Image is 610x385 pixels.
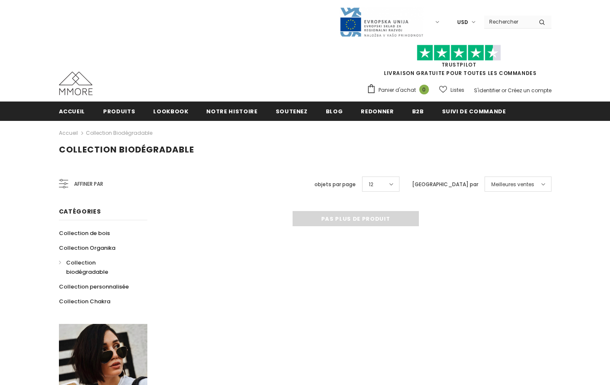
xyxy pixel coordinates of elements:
[59,226,110,241] a: Collection de bois
[361,102,394,120] a: Redonner
[276,107,308,115] span: soutenez
[103,102,135,120] a: Produits
[412,102,424,120] a: B2B
[59,297,110,305] span: Collection Chakra
[417,45,501,61] img: Faites confiance aux étoiles pilotes
[326,102,343,120] a: Blog
[59,72,93,95] img: Cas MMORE
[378,86,416,94] span: Panier d'achat
[59,283,129,291] span: Collection personnalisée
[367,84,433,96] a: Panier d'achat 0
[412,107,424,115] span: B2B
[66,259,108,276] span: Collection biodégradable
[457,18,468,27] span: USD
[276,102,308,120] a: soutenez
[439,83,464,97] a: Listes
[314,180,356,189] label: objets par page
[501,87,506,94] span: or
[339,18,424,25] a: Javni Razpis
[450,86,464,94] span: Listes
[367,48,551,77] span: LIVRAISON GRATUITE POUR TOUTES LES COMMANDES
[59,107,85,115] span: Accueil
[153,102,188,120] a: Lookbook
[59,102,85,120] a: Accueil
[442,61,477,68] a: TrustPilot
[153,107,188,115] span: Lookbook
[442,107,506,115] span: Suivi de commande
[74,179,103,189] span: Affiner par
[59,255,138,279] a: Collection biodégradable
[484,16,533,28] input: Search Site
[474,87,500,94] a: S'identifier
[412,180,478,189] label: [GEOGRAPHIC_DATA] par
[59,207,101,216] span: Catégories
[508,87,551,94] a: Créez un compte
[491,180,534,189] span: Meilleures ventes
[206,102,257,120] a: Notre histoire
[59,244,115,252] span: Collection Organika
[361,107,394,115] span: Redonner
[339,7,424,37] img: Javni Razpis
[59,144,194,155] span: Collection biodégradable
[59,279,129,294] a: Collection personnalisée
[103,107,135,115] span: Produits
[206,107,257,115] span: Notre histoire
[59,128,78,138] a: Accueil
[59,294,110,309] a: Collection Chakra
[59,241,115,255] a: Collection Organika
[419,85,429,94] span: 0
[86,129,152,136] a: Collection biodégradable
[442,102,506,120] a: Suivi de commande
[59,229,110,237] span: Collection de bois
[369,180,373,189] span: 12
[326,107,343,115] span: Blog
